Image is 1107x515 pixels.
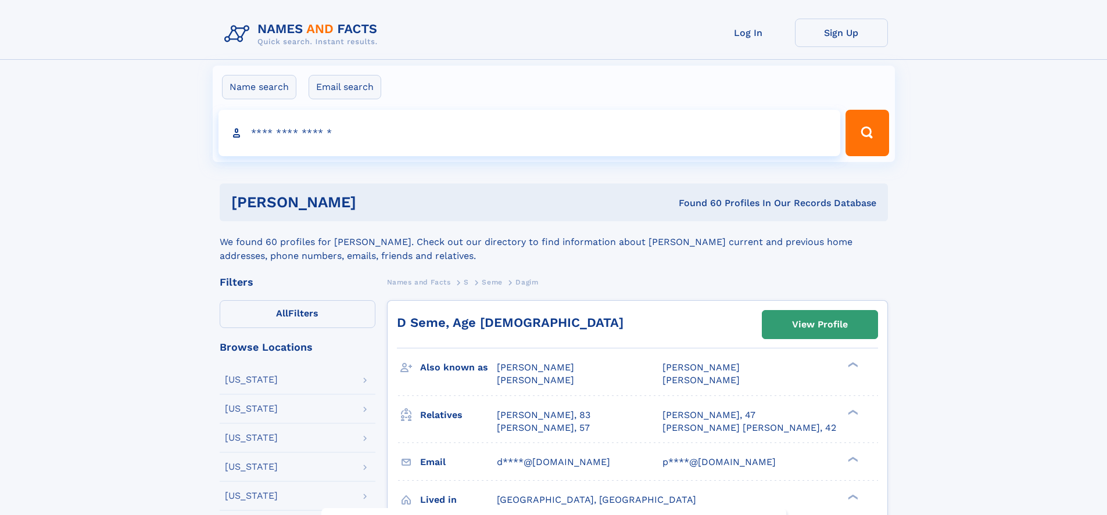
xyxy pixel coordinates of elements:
a: D Seme, Age [DEMOGRAPHIC_DATA] [397,315,624,330]
div: Filters [220,277,375,287]
a: [PERSON_NAME], 57 [497,422,590,434]
a: [PERSON_NAME], 83 [497,409,590,422]
div: View Profile [792,311,848,338]
label: Name search [222,75,296,99]
div: [US_STATE] [225,375,278,384]
input: search input [218,110,841,156]
a: S [464,275,469,289]
div: ❯ [845,493,859,500]
h3: Also known as [420,358,497,377]
a: Seme [482,275,502,289]
button: Search Button [846,110,889,156]
h3: Email [420,452,497,472]
div: [US_STATE] [225,404,278,413]
span: All [276,308,288,319]
a: Names and Facts [387,275,451,289]
span: Seme [482,278,502,286]
div: [US_STATE] [225,433,278,442]
h3: Lived in [420,490,497,510]
div: Found 60 Profiles In Our Records Database [517,197,876,210]
label: Email search [309,75,381,99]
span: S [464,278,469,286]
div: ❯ [845,408,859,416]
span: [GEOGRAPHIC_DATA], [GEOGRAPHIC_DATA] [497,494,696,505]
span: [PERSON_NAME] [662,374,740,386]
span: [PERSON_NAME] [662,362,740,373]
span: Dagim [515,278,538,286]
a: View Profile [762,311,877,338]
h3: Relatives [420,405,497,425]
a: [PERSON_NAME], 47 [662,409,755,422]
span: [PERSON_NAME] [497,374,574,386]
a: [PERSON_NAME] [PERSON_NAME], 42 [662,422,836,434]
div: [US_STATE] [225,491,278,500]
a: Log In [702,19,795,47]
a: Sign Up [795,19,888,47]
h1: [PERSON_NAME] [231,195,518,210]
div: ❯ [845,455,859,463]
div: We found 60 profiles for [PERSON_NAME]. Check out our directory to find information about [PERSON... [220,221,888,263]
img: Logo Names and Facts [220,19,387,50]
div: [US_STATE] [225,462,278,471]
div: Browse Locations [220,342,375,352]
div: ❯ [845,361,859,369]
span: [PERSON_NAME] [497,362,574,373]
label: Filters [220,300,375,328]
